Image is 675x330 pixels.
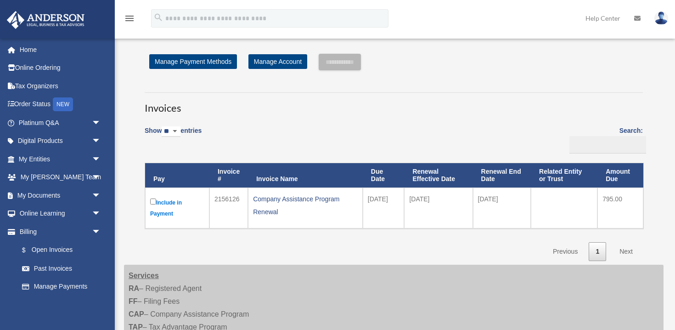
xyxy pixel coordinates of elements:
[129,297,138,305] strong: FF
[53,97,73,111] div: NEW
[129,272,159,279] strong: Services
[150,197,204,219] label: Include in Payment
[6,168,115,187] a: My [PERSON_NAME] Teamarrow_drop_down
[92,132,110,151] span: arrow_drop_down
[6,150,115,168] a: My Entitiesarrow_drop_down
[145,163,209,188] th: Pay: activate to sort column descending
[162,126,180,137] select: Showentries
[209,188,248,228] td: 2156126
[4,11,87,29] img: Anderson Advisors Platinum Portal
[149,54,237,69] a: Manage Payment Methods
[569,136,646,154] input: Search:
[363,163,405,188] th: Due Date: activate to sort column ascending
[6,95,115,114] a: Order StatusNEW
[248,163,363,188] th: Invoice Name: activate to sort column ascending
[253,193,358,218] div: Company Assistance Program Renewal
[363,188,405,228] td: [DATE]
[6,186,115,205] a: My Documentsarrow_drop_down
[124,13,135,24] i: menu
[153,12,163,23] i: search
[531,163,597,188] th: Related Entity or Trust: activate to sort column ascending
[92,205,110,223] span: arrow_drop_down
[6,222,110,241] a: Billingarrow_drop_down
[597,163,643,188] th: Amount Due: activate to sort column ascending
[129,284,139,292] strong: RA
[13,259,110,278] a: Past Invoices
[145,92,643,115] h3: Invoices
[248,54,307,69] a: Manage Account
[6,59,115,77] a: Online Ordering
[6,205,115,223] a: Online Learningarrow_drop_down
[597,188,643,228] td: 795.00
[546,242,585,261] a: Previous
[92,150,110,169] span: arrow_drop_down
[6,296,115,314] a: Events Calendar
[92,222,110,241] span: arrow_drop_down
[145,125,202,146] label: Show entries
[124,16,135,24] a: menu
[6,40,115,59] a: Home
[589,242,606,261] a: 1
[404,188,472,228] td: [DATE]
[27,245,32,256] span: $
[473,188,531,228] td: [DATE]
[473,163,531,188] th: Renewal End Date: activate to sort column ascending
[13,278,110,296] a: Manage Payments
[92,168,110,187] span: arrow_drop_down
[613,242,640,261] a: Next
[6,77,115,95] a: Tax Organizers
[92,114,110,132] span: arrow_drop_down
[566,125,643,154] label: Search:
[150,199,156,205] input: Include in Payment
[129,310,144,318] strong: CAP
[404,163,472,188] th: Renewal Effective Date: activate to sort column ascending
[6,132,115,150] a: Digital Productsarrow_drop_down
[654,11,668,25] img: User Pic
[209,163,248,188] th: Invoice #: activate to sort column ascending
[6,114,115,132] a: Platinum Q&Aarrow_drop_down
[13,241,106,260] a: $Open Invoices
[92,186,110,205] span: arrow_drop_down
